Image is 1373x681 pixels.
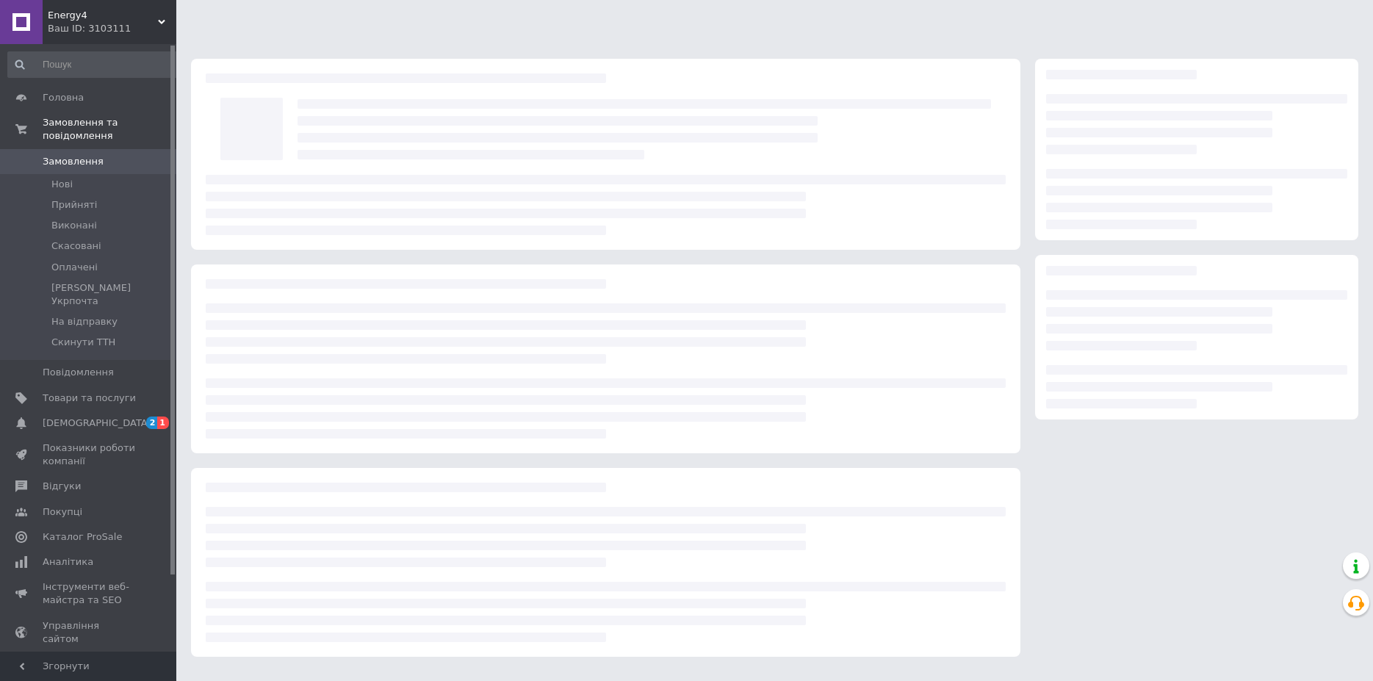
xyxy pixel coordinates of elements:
span: 1 [157,417,169,429]
span: [PERSON_NAME] Укрпочта [51,281,180,308]
span: Оплачені [51,261,98,274]
span: Прийняті [51,198,97,212]
div: Ваш ID: 3103111 [48,22,176,35]
span: Аналітика [43,555,93,569]
span: 2 [146,417,158,429]
input: Пошук [7,51,181,78]
span: Скинути ТТН [51,336,115,349]
span: Повідомлення [43,366,114,379]
span: Товари та послуги [43,392,136,405]
span: Каталог ProSale [43,530,122,544]
span: Відгуки [43,480,81,493]
span: Головна [43,91,84,104]
span: Виконані [51,219,97,232]
span: Інструменти веб-майстра та SEO [43,580,136,607]
span: Замовлення та повідомлення [43,116,176,143]
span: [DEMOGRAPHIC_DATA] [43,417,151,430]
span: Скасовані [51,239,101,253]
span: Нові [51,178,73,191]
span: Управління сайтом [43,619,136,646]
span: На відправку [51,315,118,328]
span: Замовлення [43,155,104,168]
span: Показники роботи компанії [43,442,136,468]
span: Покупці [43,505,82,519]
span: Energy4 [48,9,158,22]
